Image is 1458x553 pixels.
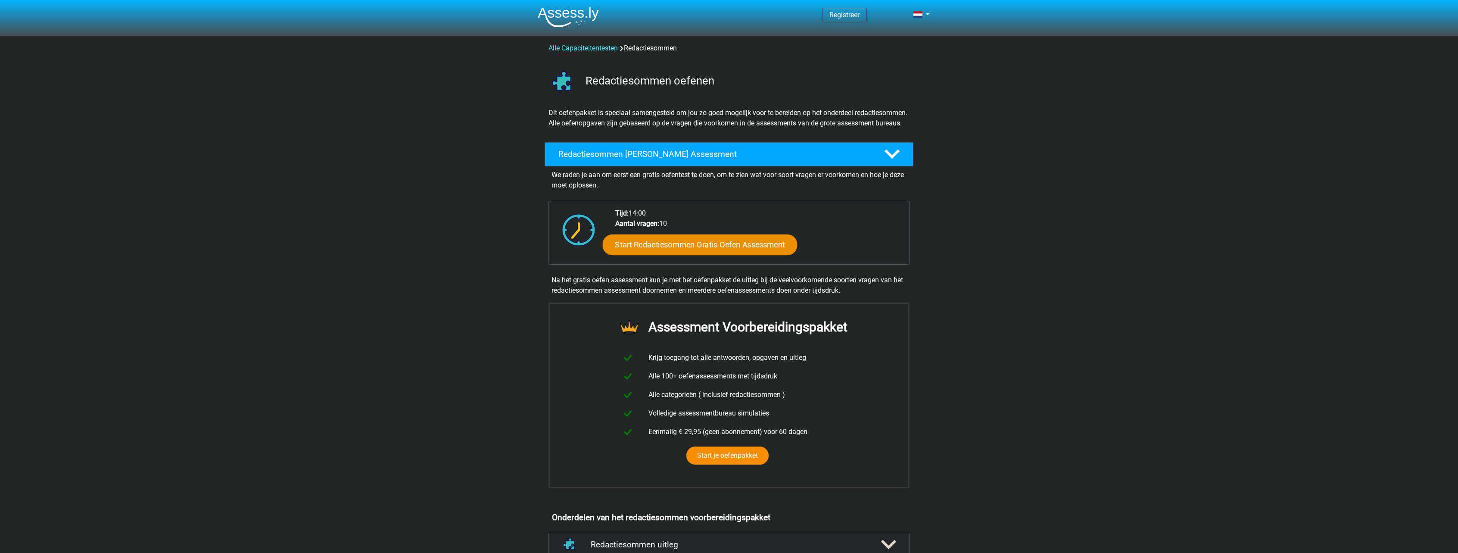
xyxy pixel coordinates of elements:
[686,447,769,465] a: Start je oefenpakket
[609,208,909,264] div: 14:00 10
[545,43,913,53] div: Redactiesommen
[548,44,618,52] a: Alle Capaciteitentesten
[558,149,870,159] h4: Redactiesommen [PERSON_NAME] Assessment
[557,208,601,251] img: Klok
[541,142,917,166] a: Redactiesommen [PERSON_NAME] Assessment
[548,108,910,128] p: Dit oefenpakket is speciaal samengesteld om jou zo goed mogelijk voor te bereiden op het onderdee...
[603,234,798,255] a: Start Redactiesommen Gratis Oefen Assessment
[586,74,907,87] h3: Redactiesommen oefenen
[829,11,860,19] a: Registreer
[615,209,629,217] b: Tijd:
[551,170,907,191] p: We raden je aan om eerst een gratis oefentest te doen, om te zien wat voor soort vragen er voorko...
[538,7,599,27] img: Assessly
[615,219,659,228] b: Aantal vragen:
[545,64,582,100] img: redactiesommen
[591,540,867,550] h4: Redactiesommen uitleg
[552,512,906,522] h4: Onderdelen van het redactiesommen voorbereidingspakket
[548,275,910,296] div: Na het gratis oefen assessment kun je met het oefenpakket de uitleg bij de veelvoorkomende soorte...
